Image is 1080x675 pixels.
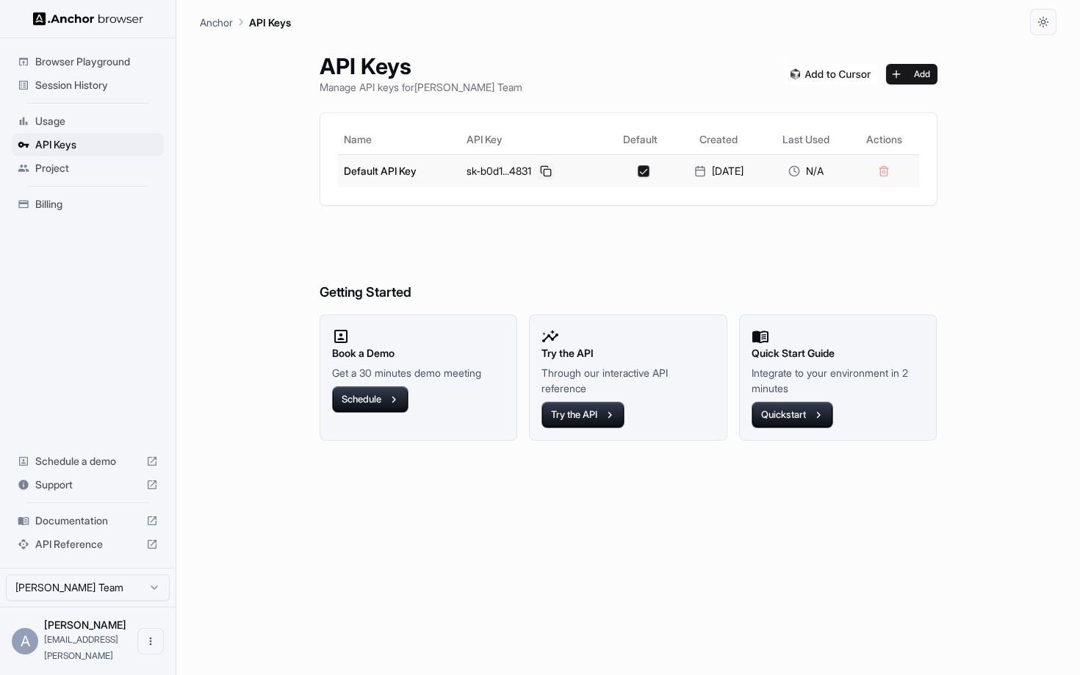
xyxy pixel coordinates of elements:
div: API Reference [12,533,164,556]
th: Created [674,125,763,154]
img: Add anchorbrowser MCP server to Cursor [785,64,877,84]
div: Documentation [12,509,164,533]
div: Schedule a demo [12,450,164,473]
button: Schedule [332,386,408,413]
th: Name [338,125,461,154]
div: Billing [12,192,164,216]
h2: Quick Start Guide [752,345,925,361]
p: Integrate to your environment in 2 minutes [752,365,925,396]
th: Actions [849,125,919,154]
span: Aman Varyani [44,618,126,631]
h1: API Keys [320,53,522,79]
span: Documentation [35,513,140,528]
p: API Keys [249,15,291,30]
span: Project [35,161,158,176]
img: Anchor Logo [33,12,143,26]
span: Billing [35,197,158,212]
p: Anchor [200,15,233,30]
p: Through our interactive API reference [541,365,715,396]
span: API Reference [35,537,140,552]
div: A [12,628,38,654]
div: Usage [12,109,164,133]
span: aman@vink.ai [44,634,118,661]
span: Support [35,477,140,492]
button: Quickstart [752,402,833,428]
button: Add [886,64,937,84]
h2: Book a Demo [332,345,505,361]
span: Usage [35,114,158,129]
th: API Key [461,125,606,154]
h6: Getting Started [320,223,937,303]
td: Default API Key [338,154,461,187]
h2: Try the API [541,345,715,361]
span: API Keys [35,137,158,152]
div: API Keys [12,133,164,156]
div: sk-b0d1...4831 [467,162,600,180]
span: Session History [35,78,158,93]
button: Try the API [541,402,624,428]
th: Last Used [763,125,849,154]
div: Project [12,156,164,180]
span: Browser Playground [35,54,158,69]
button: Copy API key [537,162,555,180]
p: Get a 30 minutes demo meeting [332,365,505,380]
div: [DATE] [680,164,757,178]
th: Default [607,125,674,154]
div: Support [12,473,164,497]
p: Manage API keys for [PERSON_NAME] Team [320,79,522,95]
nav: breadcrumb [200,14,291,30]
div: Browser Playground [12,50,164,73]
div: Session History [12,73,164,97]
div: N/A [769,164,843,178]
span: Schedule a demo [35,454,140,469]
button: Open menu [137,628,164,654]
